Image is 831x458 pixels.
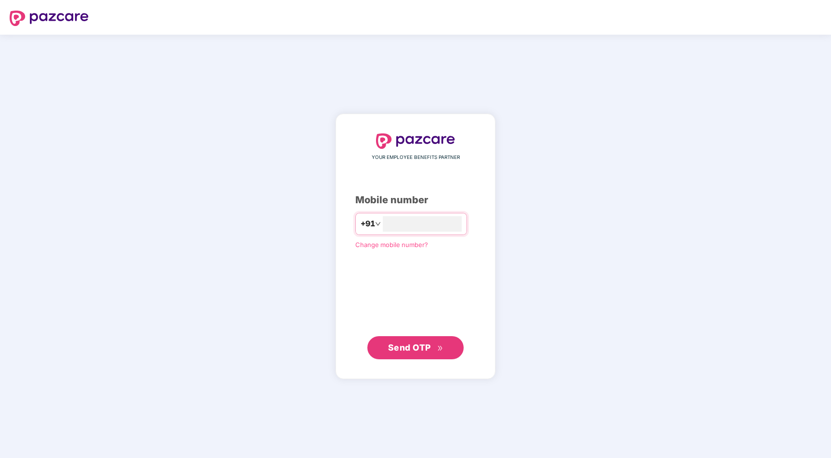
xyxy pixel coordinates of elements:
[10,11,89,26] img: logo
[388,342,431,353] span: Send OTP
[437,345,443,352] span: double-right
[355,241,428,249] a: Change mobile number?
[355,193,476,208] div: Mobile number
[361,218,375,230] span: +91
[367,336,464,359] button: Send OTPdouble-right
[376,133,455,149] img: logo
[372,154,460,161] span: YOUR EMPLOYEE BENEFITS PARTNER
[375,221,381,227] span: down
